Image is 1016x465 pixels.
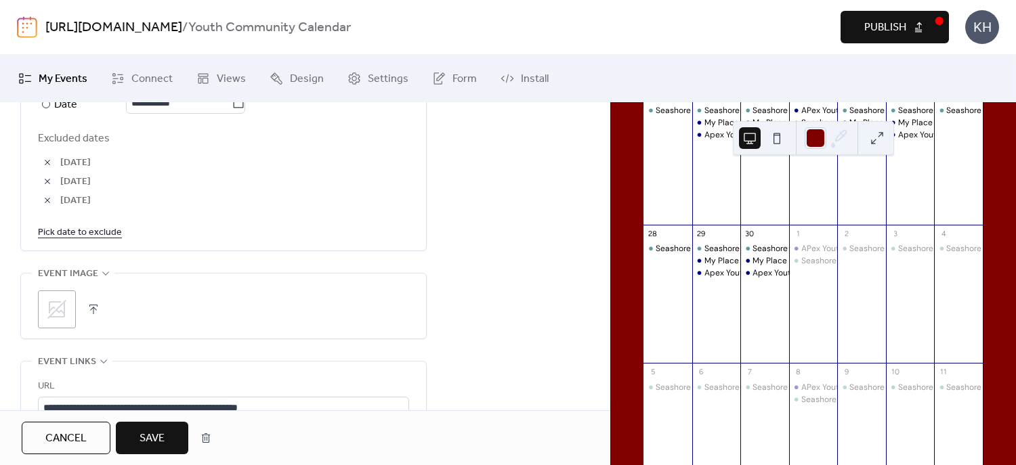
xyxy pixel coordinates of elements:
span: Event links [38,354,96,370]
div: Seashore Trolley Museum [898,243,995,254]
span: Connect [131,71,173,87]
span: [DATE] [60,174,409,190]
span: Cancel [45,430,87,447]
div: 4 [938,229,948,239]
span: Event image [38,266,98,282]
div: Seashore Trolley Museum [849,243,946,254]
div: 30 [744,229,755,239]
button: Save [116,422,188,454]
div: 8 [793,367,803,377]
img: logo [17,16,37,38]
div: APex Youth Connection Bike Bus [801,243,924,254]
div: Seashore Trolley Museum [643,243,692,254]
div: Apex Youth Connection & Open Bike Shop [704,267,865,279]
div: Seashore Trolley Museum [801,394,898,405]
div: Seashore Trolley Museum [886,105,935,116]
div: Seashore Trolley Museum [656,382,753,393]
div: Seashore Trolley Museum [849,382,946,393]
div: My Place Teen Center [837,117,886,129]
div: Seashore Trolley Museum [898,105,995,116]
a: Settings [337,60,419,97]
div: Seashore Trolley Museum [704,382,801,393]
div: Seashore Trolley Museum [704,105,801,116]
span: [DATE] [60,155,409,171]
div: Seashore Trolley Museum [886,382,935,393]
div: Seashore Trolley Museum [643,105,692,116]
div: Seashore Trolley Museum [753,382,849,393]
div: Seashore Trolley Museum [789,255,838,267]
div: Apex Youth Connection & Open Bike Shop [692,129,741,141]
div: Seashore Trolley Museum [643,382,692,393]
div: My Place Teen Center [886,117,935,129]
div: Seashore Trolley Museum [789,394,838,405]
div: Seashore Trolley Museum [934,105,983,116]
div: Seashore Trolley Museum [801,255,898,267]
div: My Place Teen Center [740,255,789,267]
div: My Place Teen Center [704,117,788,129]
b: Youth Community Calendar [188,15,351,41]
div: Seashore Trolley Museum [934,382,983,393]
div: 5 [648,367,658,377]
div: APex Youth Connection Bike Bus [789,382,838,393]
div: Seashore Trolley Museum [740,382,789,393]
div: Seashore Trolley Museum [837,243,886,254]
div: 10 [890,367,900,377]
div: 28 [648,229,658,239]
span: Views [217,71,246,87]
span: Pick date to exclude [38,225,122,241]
div: Seashore Trolley Museum [692,243,741,254]
div: APex Youth Connection Bike Bus [801,382,924,393]
div: APex Youth Connection Bike Bus [789,243,838,254]
a: Design [259,60,334,97]
span: Form [452,71,477,87]
a: Form [422,60,487,97]
div: My Place Teen Center [740,117,789,129]
div: Seashore Trolley Museum [753,105,849,116]
div: Seashore Trolley Museum [704,243,801,254]
div: 29 [696,229,706,239]
div: Seashore Trolley Museum [886,243,935,254]
span: Save [140,430,165,447]
div: Seashore Trolley Museum [753,243,849,254]
div: Seashore Trolley Museum [849,105,946,116]
span: [DATE] [60,193,409,209]
div: 6 [696,367,706,377]
div: 3 [890,229,900,239]
div: My Place Teen Center [753,117,836,129]
a: Cancel [22,422,110,454]
div: Seashore Trolley Museum [740,105,789,116]
div: Seashore Trolley Museum [656,243,753,254]
div: Apex Youth Connection & Open Bike Shop [740,267,789,279]
div: Seashore Trolley Museum [837,382,886,393]
span: My Events [39,71,87,87]
div: My Place Teen Center [692,117,741,129]
div: Seashore Trolley Museum [789,117,838,129]
div: My Place Teen Center [898,117,981,129]
div: My Place Teen Center [849,117,933,129]
div: ; [38,290,76,328]
div: Apex Youth Connection & Open Bike Shop [753,267,913,279]
div: Apex Youth Connection & Open Bike Shop [692,267,741,279]
span: Publish [864,20,906,36]
div: 11 [938,367,948,377]
span: Excluded dates [38,131,409,147]
div: My Place Teen Center [704,255,788,267]
div: APex Youth Connection Bike Bus [789,105,838,116]
div: KH [965,10,999,44]
a: Views [186,60,256,97]
div: Seashore Trolley Museum [934,243,983,254]
div: 2 [841,229,851,239]
div: Seashore Trolley Museum [692,105,741,116]
a: Install [490,60,559,97]
div: Apex Youth Connection & Open Bike Shop [886,129,935,141]
button: Publish [841,11,949,43]
div: My Place Teen Center [692,255,741,267]
span: Install [521,71,549,87]
div: Seashore Trolley Museum [656,105,753,116]
span: Design [290,71,324,87]
div: My Place Teen Center [753,255,836,267]
div: 9 [841,367,851,377]
div: Date [54,96,245,114]
b: / [182,15,188,41]
div: APex Youth Connection Bike Bus [801,105,924,116]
